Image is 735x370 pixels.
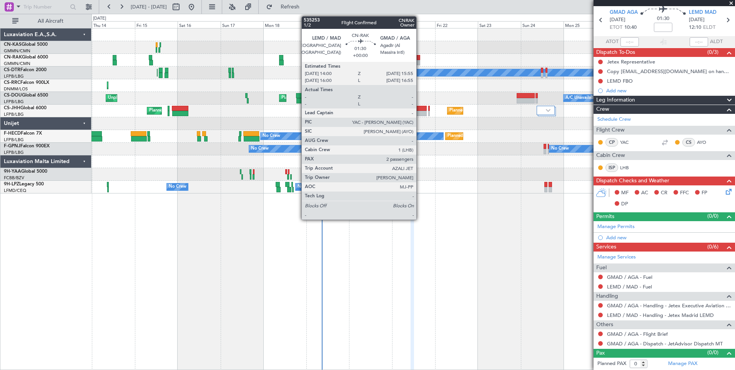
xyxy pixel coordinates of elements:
[4,80,49,85] a: CS-RRCFalcon 900LX
[263,1,309,13] button: Refresh
[4,48,30,54] a: GMMN/CMN
[8,15,83,27] button: All Aircraft
[596,212,614,221] span: Permits
[621,200,628,208] span: DP
[610,9,638,17] span: GMAD AGA
[4,42,22,47] span: CN-KAS
[4,175,24,181] a: FCBB/BZV
[607,58,655,65] div: Jetex Representative
[605,138,618,147] div: CP
[661,189,667,197] span: CR
[478,21,521,28] div: Sat 23
[620,164,637,171] a: LHB
[435,21,478,28] div: Fri 22
[23,1,68,13] input: Trip Number
[707,48,718,56] span: (0/3)
[596,263,607,272] span: Fuel
[702,189,707,197] span: FP
[306,21,349,28] div: Tue 19
[4,106,47,110] a: CS-JHHGlobal 6000
[596,349,605,358] span: Pax
[607,340,723,347] a: GMAD / AGA - Dispatch - JetAdvisor Dispatch MT
[4,93,22,98] span: CS-DOU
[178,21,221,28] div: Sat 16
[680,189,689,197] span: FFC
[263,21,306,28] div: Mon 18
[131,3,167,10] span: [DATE] - [DATE]
[4,188,26,193] a: LFMD/CEQ
[298,181,315,193] div: No Crew
[4,61,30,67] a: GMMN/CMN
[108,92,234,104] div: Unplanned Maint [GEOGRAPHIC_DATA] ([GEOGRAPHIC_DATA])
[4,131,21,136] span: F-HECD
[4,106,20,110] span: CS-JHH
[4,42,48,47] a: CN-KASGlobal 5000
[4,68,20,72] span: CS-DTR
[4,68,47,72] a: CS-DTRFalcon 2000
[20,18,81,24] span: All Aircraft
[4,112,24,117] a: LFPB/LBG
[607,331,668,337] a: GMAD / AGA - Flight Brief
[596,105,609,114] span: Crew
[607,68,731,75] div: Copy [EMAIL_ADDRESS][DOMAIN_NAME] on handling requests
[4,169,21,174] span: 9H-YAA
[703,24,715,32] span: ELDT
[707,212,718,220] span: (0/0)
[707,348,718,357] span: (0/0)
[596,96,635,105] span: Leg Information
[682,138,695,147] div: CS
[93,15,106,22] div: [DATE]
[710,38,723,46] span: ALDT
[4,93,48,98] a: CS-DOUGlobal 6500
[607,283,652,290] a: LEMD / MAD - Fuel
[596,151,625,160] span: Cabin Crew
[596,292,618,301] span: Handling
[4,55,22,60] span: CN-RAK
[521,21,564,28] div: Sun 24
[668,360,697,368] a: Manage PAX
[689,16,705,24] span: [DATE]
[4,131,42,136] a: F-HECDFalcon 7X
[620,37,639,47] input: --:--
[149,105,270,117] div: Planned Maint [GEOGRAPHIC_DATA] ([GEOGRAPHIC_DATA])
[4,86,28,92] a: DNMM/LOS
[624,24,637,32] span: 10:40
[4,169,47,174] a: 9H-YAAGlobal 5000
[607,302,731,309] a: GMAD / AGA - Handling - Jetex Executive Aviation Morocco GMAD / AGA
[596,177,669,185] span: Dispatch Checks and Weather
[605,163,618,172] div: ISP
[565,92,597,104] div: A/C Unavailable
[657,15,669,23] span: 01:30
[349,21,392,28] div: Wed 20
[392,21,435,28] div: Thu 21
[221,21,264,28] div: Sun 17
[251,143,269,155] div: No Crew
[606,87,731,94] div: Add new
[606,38,619,46] span: ATOT
[546,109,550,112] img: arrow-gray.svg
[621,189,629,197] span: MF
[607,78,633,84] div: LEMD FBO
[597,360,626,368] label: Planned PAX
[449,105,570,117] div: Planned Maint [GEOGRAPHIC_DATA] ([GEOGRAPHIC_DATA])
[597,116,631,123] a: Schedule Crew
[564,21,607,28] div: Mon 25
[610,16,625,24] span: [DATE]
[4,144,20,148] span: F-GPNJ
[606,234,731,241] div: Add new
[551,143,569,155] div: No Crew
[596,126,625,135] span: Flight Crew
[597,223,635,231] a: Manage Permits
[4,80,20,85] span: CS-RRC
[596,320,613,329] span: Others
[607,312,714,318] a: LEMD / MAD - Handling - Jetex Madrid LEMD
[4,144,50,148] a: F-GPNJFalcon 900EX
[281,92,402,104] div: Planned Maint [GEOGRAPHIC_DATA] ([GEOGRAPHIC_DATA])
[697,139,714,146] a: AYO
[4,150,24,155] a: LFPB/LBG
[4,73,24,79] a: LFPB/LBG
[597,253,636,261] a: Manage Services
[92,21,135,28] div: Thu 14
[641,189,648,197] span: AC
[689,9,717,17] span: LEMD MAD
